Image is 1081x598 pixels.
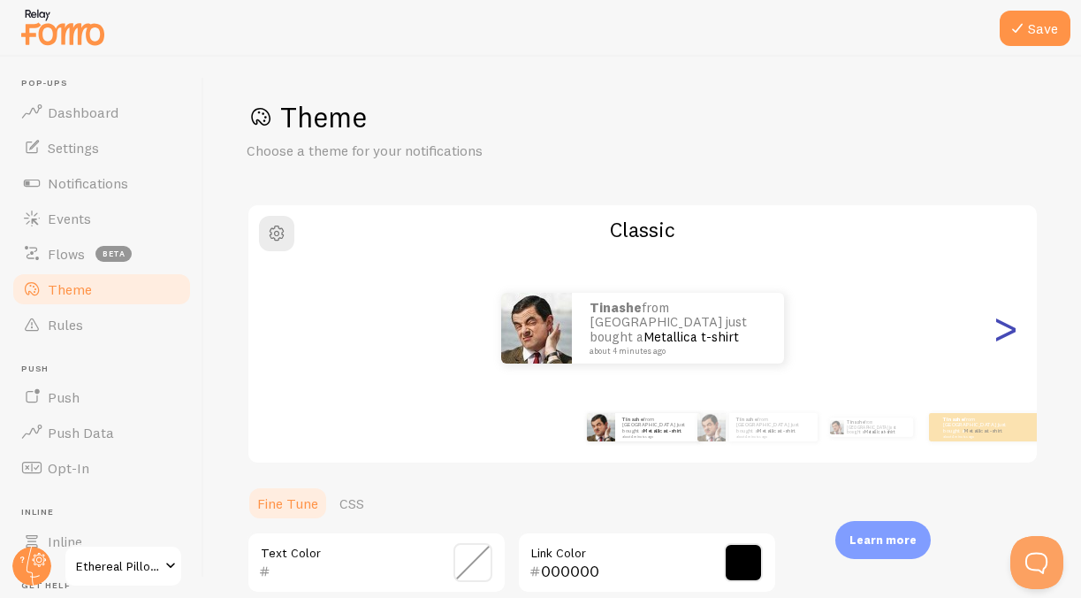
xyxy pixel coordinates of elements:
span: Ethereal Pillows [76,556,160,577]
a: Dashboard [11,95,193,130]
span: Push Data [48,424,114,441]
span: Rules [48,316,83,333]
a: Theme [11,272,193,307]
a: Settings [11,130,193,165]
a: Metallica t-shirt [643,328,739,345]
h2: Classic [248,216,1037,243]
img: Fomo [829,420,843,434]
a: Push Data [11,415,193,450]
a: Push [11,379,193,415]
span: Events [48,210,91,227]
a: Events [11,201,193,236]
p: from [GEOGRAPHIC_DATA] just bought a [590,301,766,356]
p: Choose a theme for your notifications [247,141,671,161]
p: Learn more [849,532,917,548]
span: Theme [48,280,92,298]
small: about 4 minutes ago [622,434,691,438]
strong: Tinashe [943,416,964,423]
strong: Tinashe [847,419,864,425]
span: Push [48,388,80,406]
a: Inline [11,524,193,559]
small: about 4 minutes ago [590,347,761,356]
span: Flows [48,245,85,263]
a: Metallica t-shirt [964,427,1002,434]
span: Notifications [48,174,128,192]
span: Push [21,364,193,375]
a: Flows beta [11,236,193,272]
a: Fine Tune [247,486,329,521]
p: from [GEOGRAPHIC_DATA] just bought a [847,418,906,437]
div: Next slide [994,264,1016,392]
span: Inline [48,533,82,550]
span: beta [95,246,132,262]
h1: Theme [247,99,1039,135]
img: fomo-relay-logo-orange.svg [19,4,107,50]
a: Metallica t-shirt [757,427,796,434]
a: Metallica t-shirt [643,427,681,434]
span: Dashboard [48,103,118,121]
p: from [GEOGRAPHIC_DATA] just bought a [943,416,1014,438]
a: Metallica t-shirt [864,429,894,434]
strong: Tinashe [622,416,643,423]
p: from [GEOGRAPHIC_DATA] just bought a [736,416,811,438]
span: Opt-In [48,459,89,477]
img: Fomo [501,293,572,364]
strong: Tinashe [736,416,757,423]
div: Learn more [835,521,931,559]
strong: Tinashe [590,299,642,316]
img: Fomo [697,413,726,441]
small: about 4 minutes ago [943,434,1012,438]
span: Pop-ups [21,78,193,89]
p: from [GEOGRAPHIC_DATA] just bought a [622,416,693,438]
a: Rules [11,307,193,342]
a: CSS [329,486,375,521]
img: Fomo [587,413,615,441]
a: Opt-In [11,450,193,486]
span: Settings [48,139,99,157]
iframe: Help Scout Beacon - Open [1010,536,1063,589]
a: Notifications [11,165,193,201]
span: Inline [21,507,193,518]
small: about 4 minutes ago [736,434,809,438]
a: Ethereal Pillows [64,545,183,587]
